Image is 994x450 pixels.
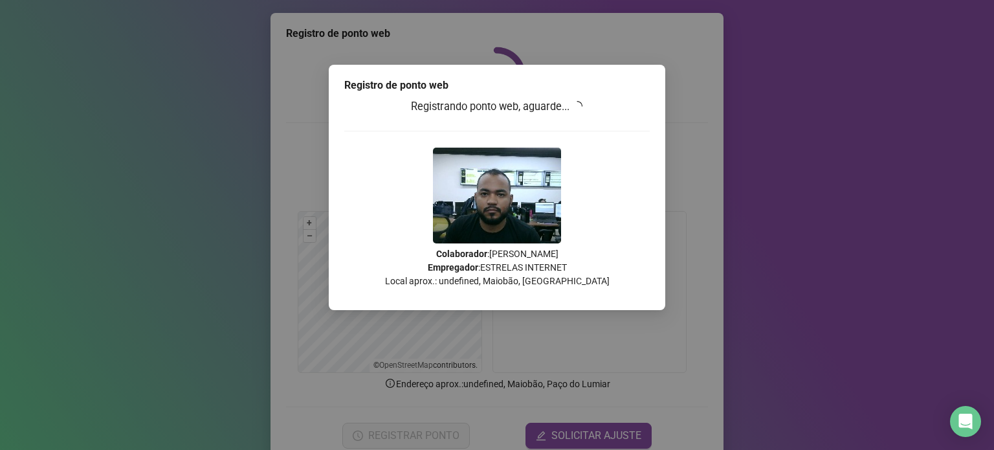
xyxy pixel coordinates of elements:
div: Open Intercom Messenger [950,406,981,437]
div: Registro de ponto web [344,78,650,93]
p: : [PERSON_NAME] : ESTRELAS INTERNET Local aprox.: undefined, Maiobão, [GEOGRAPHIC_DATA] [344,247,650,288]
span: loading [570,98,585,113]
strong: Empregador [428,262,478,273]
h3: Registrando ponto web, aguarde... [344,98,650,115]
strong: Colaborador [436,249,487,259]
img: Z [433,148,561,243]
